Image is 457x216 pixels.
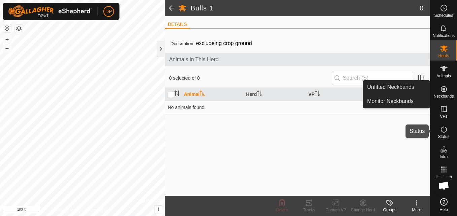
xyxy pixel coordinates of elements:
[165,21,189,29] li: DETAILS
[243,88,306,101] th: Herd
[363,80,430,94] a: Unfitted Neckbands
[430,195,457,214] a: Help
[434,176,454,196] div: Open chat
[190,4,420,12] h2: Bulls 1
[8,5,92,17] img: Gallagher Logo
[165,101,430,114] td: No animals found.
[257,92,262,97] p-sorticon: Activate to sort
[170,41,193,46] label: Description
[3,24,11,32] button: Reset Map
[440,155,448,159] span: Infra
[3,44,11,52] button: –
[363,95,430,108] a: Monitor Neckbands
[436,74,451,78] span: Animals
[174,92,180,97] p-sorticon: Activate to sort
[15,25,23,33] button: Map Layers
[434,13,453,17] span: Schedules
[105,8,112,15] span: DP
[433,94,454,98] span: Neckbands
[169,75,331,82] span: 0 selected of 0
[315,92,320,97] p-sorticon: Activate to sort
[440,208,448,212] span: Help
[276,208,288,212] span: Delete
[438,54,449,58] span: Herds
[332,71,413,85] input: Search (S)
[200,92,205,97] p-sorticon: Activate to sort
[440,114,447,118] span: VPs
[3,35,11,43] button: +
[376,207,403,213] div: Groups
[295,207,322,213] div: Tracks
[154,206,162,213] button: i
[367,83,414,91] span: Unfitted Neckbands
[89,207,109,213] a: Contact Us
[433,34,455,38] span: Notifications
[403,207,430,213] div: More
[193,38,254,49] span: excludeing crop ground
[420,3,423,13] span: 0
[306,88,368,101] th: VP
[181,88,243,101] th: Animal
[322,207,349,213] div: Change VP
[367,97,414,105] span: Monitor Neckbands
[438,135,449,139] span: Status
[56,207,81,213] a: Privacy Policy
[435,175,452,179] span: Heatmap
[349,207,376,213] div: Change Herd
[157,206,159,212] span: i
[169,56,426,64] span: Animals in This Herd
